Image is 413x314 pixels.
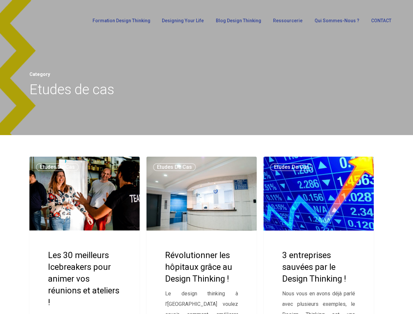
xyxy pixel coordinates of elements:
[270,18,305,27] a: Ressourcerie
[153,163,196,171] a: Etudes de cas
[371,18,391,23] span: CONTACT
[36,163,79,171] a: Etudes de cas
[273,18,302,23] span: Ressourcerie
[89,18,152,27] a: Formation Design Thinking
[29,79,384,99] h1: Etudes de cas
[216,18,261,23] span: Blog Design Thinking
[270,163,313,171] a: Etudes de cas
[29,72,50,77] span: Category
[368,18,394,27] a: CONTACT
[159,18,206,27] a: Designing Your Life
[311,18,361,27] a: Qui sommes-nous ?
[315,18,359,23] span: Qui sommes-nous ?
[93,18,150,23] span: Formation Design Thinking
[213,18,263,27] a: Blog Design Thinking
[162,18,204,23] span: Designing Your Life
